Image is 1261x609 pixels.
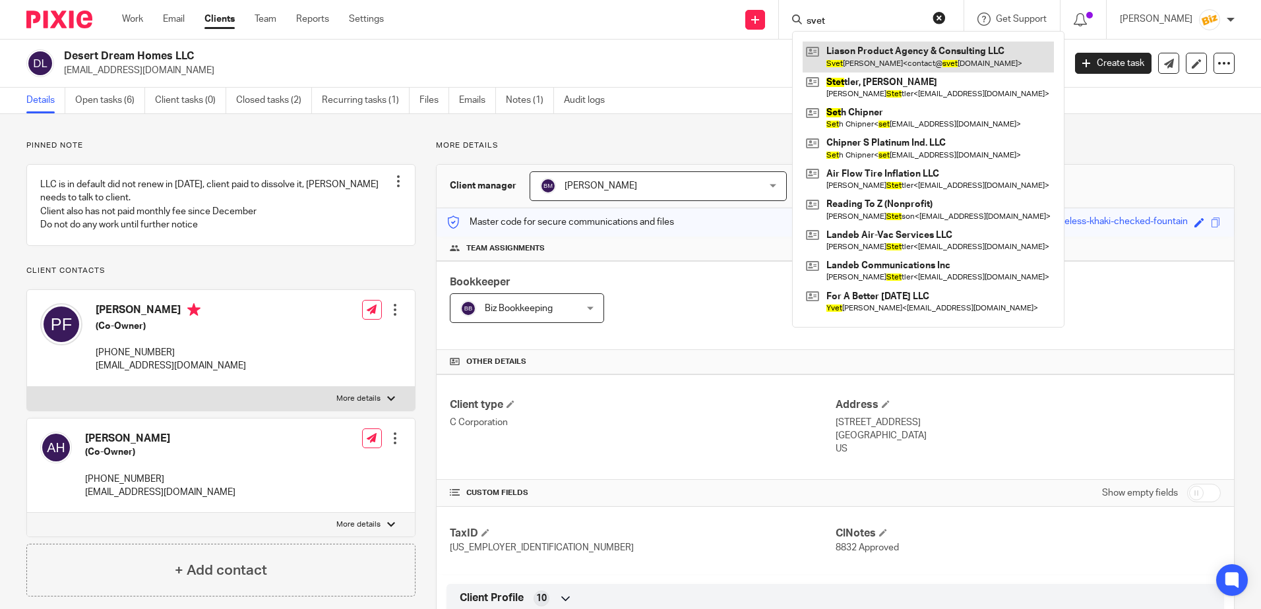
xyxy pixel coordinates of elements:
span: [PERSON_NAME] [565,181,637,190]
a: Files [419,88,449,113]
button: Clear [933,11,946,24]
p: More details [336,393,381,404]
a: Settings [349,13,384,26]
p: [STREET_ADDRESS] [836,416,1221,429]
p: More details [436,140,1235,151]
h4: TaxID [450,527,835,540]
p: [PHONE_NUMBER] [85,473,235,486]
img: svg%3E [460,301,476,316]
img: Pixie [26,11,92,28]
h4: Client type [450,398,835,412]
p: Client contacts [26,266,415,276]
h3: Client manager [450,179,516,192]
img: svg%3E [40,303,82,345]
img: siteIcon.png [1199,9,1220,30]
span: Bookkeeper [450,277,510,287]
a: Client tasks (0) [155,88,226,113]
a: Open tasks (6) [75,88,145,113]
h4: [PERSON_NAME] [96,303,246,320]
p: [PHONE_NUMBER] [96,346,246,359]
a: Work [122,13,143,26]
span: 8832 Approved [836,543,899,552]
a: Team [255,13,276,26]
h4: Address [836,398,1221,412]
a: Recurring tasks (1) [322,88,410,113]
h4: ClNotes [836,527,1221,540]
a: Notes (1) [506,88,554,113]
h4: + Add contact [175,560,267,581]
p: C Corporation [450,416,835,429]
span: [US_EMPLOYER_IDENTIFICATION_NUMBER] [450,543,634,552]
span: Biz Bookkeeping [485,304,553,313]
p: [PERSON_NAME] [1120,13,1192,26]
img: svg%3E [540,178,556,194]
p: Pinned note [26,140,415,151]
label: Show empty fields [1102,486,1178,500]
p: [GEOGRAPHIC_DATA] [836,429,1221,442]
span: Get Support [996,14,1047,24]
div: wireless-khaki-checked-fountain [1053,215,1188,230]
a: Create task [1075,53,1152,74]
span: Other details [466,357,526,367]
span: Client Profile [460,591,524,605]
h4: [PERSON_NAME] [85,432,235,446]
p: Master code for secure communications and files [446,216,674,229]
a: Emails [459,88,496,113]
p: US [836,442,1221,455]
i: Primary [187,303,200,316]
h4: CUSTOM FIELDS [450,488,835,498]
a: Clients [204,13,235,26]
a: Audit logs [564,88,615,113]
p: More details [336,519,381,530]
span: 10 [536,592,547,605]
a: Reports [296,13,329,26]
a: Email [163,13,185,26]
h5: (Co-Owner) [96,320,246,333]
p: [EMAIL_ADDRESS][DOMAIN_NAME] [64,64,1055,77]
h2: Desert Dream Homes LLC [64,49,857,63]
img: svg%3E [40,432,72,463]
a: Details [26,88,65,113]
img: svg%3E [26,49,54,77]
span: Team assignments [466,243,545,254]
p: [EMAIL_ADDRESS][DOMAIN_NAME] [85,486,235,499]
p: [EMAIL_ADDRESS][DOMAIN_NAME] [96,359,246,372]
input: Search [805,16,924,28]
h5: (Co-Owner) [85,446,235,459]
a: Closed tasks (2) [236,88,312,113]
